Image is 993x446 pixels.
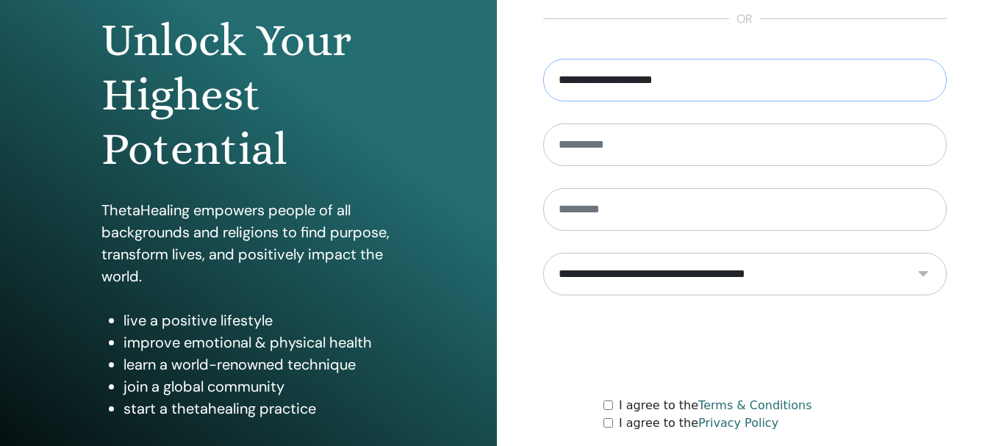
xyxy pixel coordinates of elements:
label: I agree to the [619,397,812,414]
a: Terms & Conditions [698,398,811,412]
span: or [729,10,760,28]
a: Privacy Policy [698,416,778,430]
li: improve emotional & physical health [123,331,395,353]
h1: Unlock Your Highest Potential [101,13,395,177]
li: live a positive lifestyle [123,309,395,331]
li: start a thetahealing practice [123,398,395,420]
iframe: reCAPTCHA [633,317,856,375]
li: join a global community [123,375,395,398]
p: ThetaHealing empowers people of all backgrounds and religions to find purpose, transform lives, a... [101,199,395,287]
label: I agree to the [619,414,778,432]
li: learn a world-renowned technique [123,353,395,375]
